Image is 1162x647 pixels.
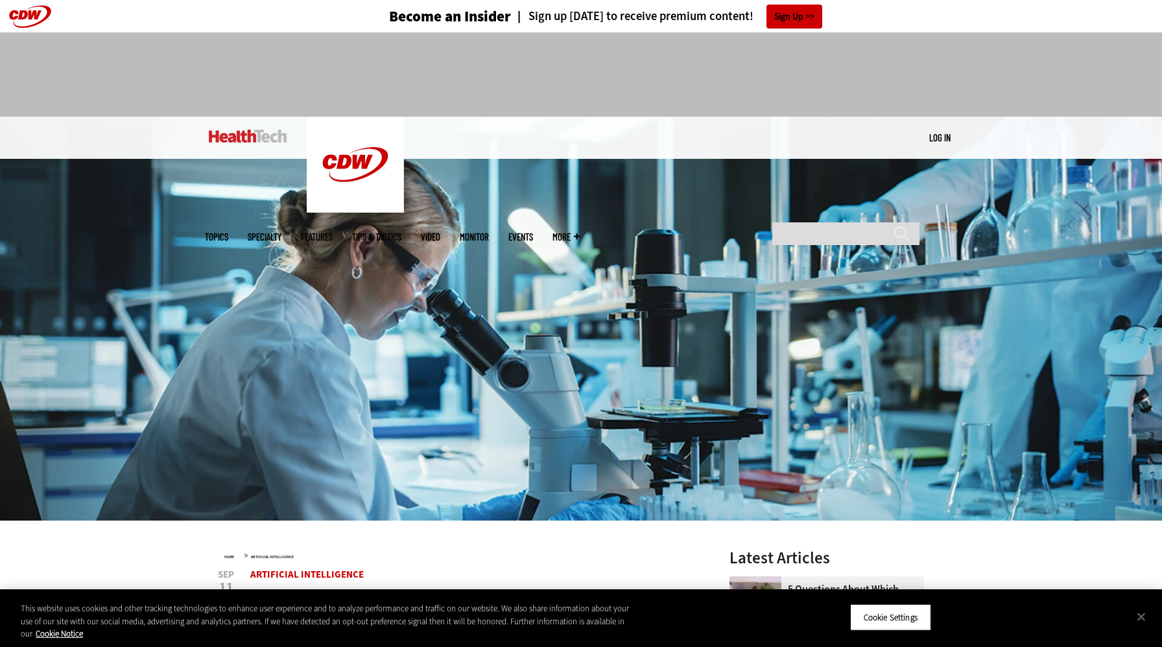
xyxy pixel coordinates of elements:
[307,117,404,213] img: Home
[929,131,951,145] div: User menu
[389,9,511,24] h3: Become an Insider
[218,581,234,594] span: 11
[729,576,781,628] img: Healthcare provider using computer
[251,554,294,559] a: Artificial Intelligence
[224,554,234,559] a: Home
[36,628,83,639] a: More information about your privacy
[766,5,822,29] a: Sign Up
[552,232,580,242] span: More
[421,232,440,242] a: Video
[218,570,234,580] span: Sep
[21,602,639,641] div: This website uses cookies and other tracking technologies to enhance user experience and to analy...
[345,45,817,104] iframe: advertisement
[352,232,401,242] a: Tips & Tactics
[301,232,333,242] a: Features
[729,584,916,605] a: 5 Questions About Which Firewall Goes Where
[850,604,931,631] button: Cookie Settings
[209,130,287,143] img: Home
[508,232,533,242] a: Events
[250,568,364,581] a: Artificial Intelligence
[248,232,281,242] span: Specialty
[1127,602,1156,631] button: Close
[729,550,924,566] h3: Latest Articles
[929,132,951,143] a: Log in
[307,202,404,216] a: CDW
[340,9,511,24] a: Become an Insider
[460,232,489,242] a: MonITor
[729,576,788,587] a: Healthcare provider using computer
[224,550,695,560] div: »
[205,232,228,242] span: Topics
[511,10,753,23] a: Sign up [DATE] to receive premium content!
